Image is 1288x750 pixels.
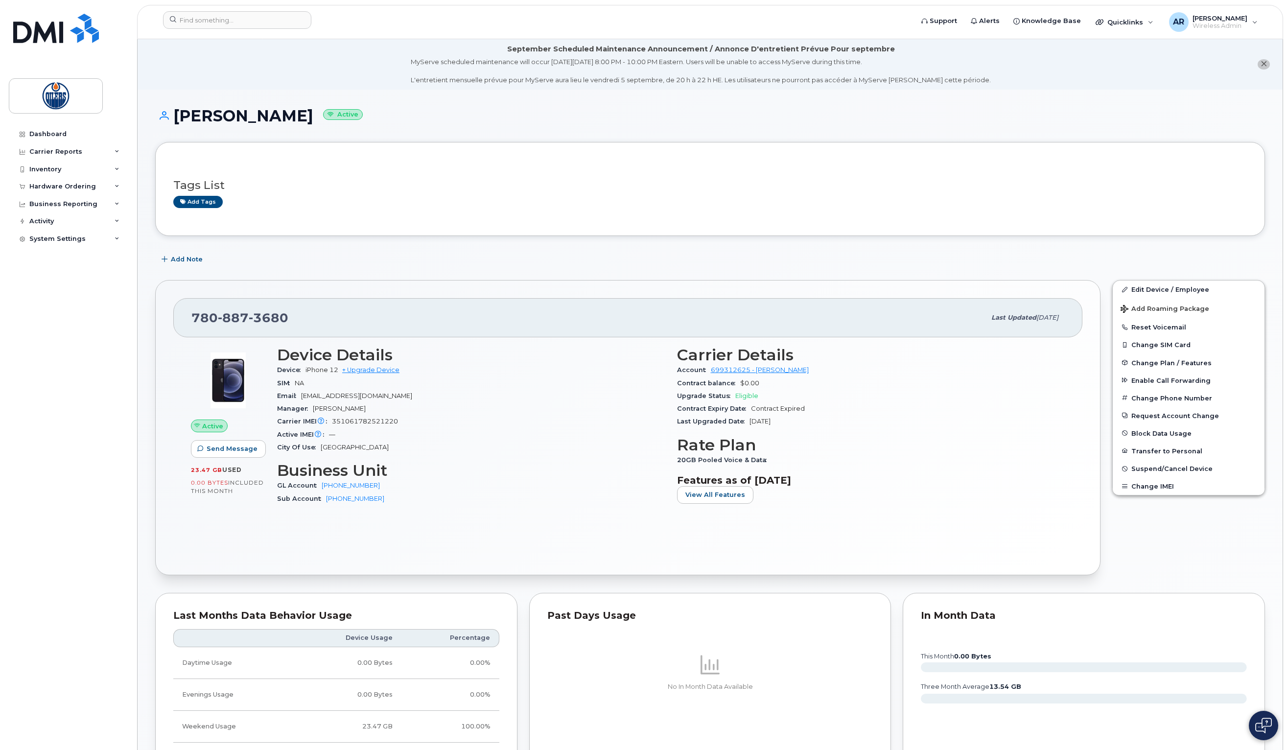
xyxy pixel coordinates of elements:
a: 699312625 - [PERSON_NAME] [711,366,809,374]
button: Add Roaming Package [1113,298,1265,318]
a: [PHONE_NUMBER] [322,482,380,489]
span: [GEOGRAPHIC_DATA] [321,444,389,451]
img: image20231002-4137094-4ke690.jpeg [199,351,258,410]
span: Contract Expired [751,405,805,412]
div: Last Months Data Behavior Usage [173,611,499,621]
h3: Business Unit [277,462,665,479]
span: $0.00 [740,379,759,387]
span: Contract balance [677,379,740,387]
span: Sub Account [277,495,326,502]
h3: Device Details [277,346,665,364]
span: NA [295,379,304,387]
div: September Scheduled Maintenance Announcement / Annonce D'entretient Prévue Pour septembre [507,44,895,54]
span: Eligible [735,392,758,399]
button: Request Account Change [1113,407,1265,424]
div: Past Days Usage [547,611,873,621]
tr: Weekdays from 6:00pm to 8:00am [173,679,499,711]
button: Reset Voicemail [1113,318,1265,336]
span: Last updated [991,314,1036,321]
span: 0.00 Bytes [191,479,228,486]
td: 0.00 Bytes [293,647,401,679]
td: 23.47 GB [293,711,401,743]
tspan: 0.00 Bytes [954,653,991,660]
span: Account [677,366,711,374]
span: Add Roaming Package [1121,305,1209,314]
span: [DATE] [749,418,771,425]
button: Transfer to Personal [1113,442,1265,460]
span: Active IMEI [277,431,329,438]
span: used [222,466,242,473]
span: Contract Expiry Date [677,405,751,412]
tspan: 13.54 GB [989,683,1021,690]
span: Send Message [207,444,258,453]
text: three month average [920,683,1021,690]
td: 0.00% [401,679,499,711]
span: [DATE] [1036,314,1058,321]
span: 780 [191,310,288,325]
span: — [329,431,335,438]
button: Block Data Usage [1113,424,1265,442]
span: 23.47 GB [191,467,222,473]
span: Carrier IMEI [277,418,332,425]
small: Active [323,109,363,120]
h1: [PERSON_NAME] [155,107,1265,124]
span: iPhone 12 [305,366,338,374]
th: Percentage [401,629,499,647]
span: Enable Call Forwarding [1131,376,1211,384]
button: Send Message [191,440,266,458]
div: MyServe scheduled maintenance will occur [DATE][DATE] 8:00 PM - 10:00 PM Eastern. Users will be u... [411,57,991,85]
tr: Friday from 6:00pm to Monday 8:00am [173,711,499,743]
span: SIM [277,379,295,387]
button: close notification [1258,59,1270,70]
button: Enable Call Forwarding [1113,372,1265,389]
span: Last Upgraded Date [677,418,749,425]
td: Weekend Usage [173,711,293,743]
span: Manager [277,405,313,412]
td: Daytime Usage [173,647,293,679]
span: 3680 [249,310,288,325]
td: 100.00% [401,711,499,743]
button: Suspend/Cancel Device [1113,460,1265,477]
a: + Upgrade Device [342,366,399,374]
span: [PERSON_NAME] [313,405,366,412]
th: Device Usage [293,629,401,647]
span: Add Note [171,255,203,264]
button: Change Plan / Features [1113,354,1265,372]
button: Add Note [155,251,211,268]
span: Active [202,422,223,431]
span: Suspend/Cancel Device [1131,465,1213,472]
span: View All Features [685,490,745,499]
td: 0.00 Bytes [293,679,401,711]
button: View All Features [677,486,753,504]
span: 20GB Pooled Voice & Data [677,456,772,464]
span: 887 [218,310,249,325]
a: Add tags [173,196,223,208]
td: Evenings Usage [173,679,293,711]
span: Device [277,366,305,374]
span: 351061782521220 [332,418,398,425]
h3: Tags List [173,179,1247,191]
span: Upgrade Status [677,392,735,399]
h3: Carrier Details [677,346,1065,364]
h3: Features as of [DATE] [677,474,1065,486]
button: Change SIM Card [1113,336,1265,353]
span: [EMAIL_ADDRESS][DOMAIN_NAME] [301,392,412,399]
p: No In Month Data Available [547,682,873,691]
a: [PHONE_NUMBER] [326,495,384,502]
text: this month [920,653,991,660]
button: Change Phone Number [1113,389,1265,407]
h3: Rate Plan [677,436,1065,454]
img: Open chat [1255,718,1272,733]
span: City Of Use [277,444,321,451]
span: Change Plan / Features [1131,359,1212,366]
button: Change IMEI [1113,477,1265,495]
span: GL Account [277,482,322,489]
span: Email [277,392,301,399]
td: 0.00% [401,647,499,679]
a: Edit Device / Employee [1113,281,1265,298]
div: In Month Data [921,611,1247,621]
